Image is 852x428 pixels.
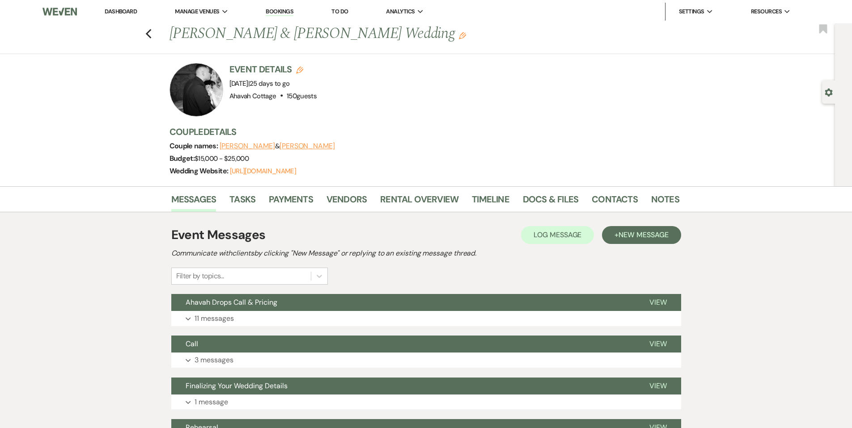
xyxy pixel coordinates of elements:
h1: Event Messages [171,226,266,244]
span: View [649,339,667,348]
button: View [635,336,681,352]
span: Finalizing Your Wedding Details [186,381,288,390]
a: Dashboard [105,8,137,15]
span: Manage Venues [175,7,219,16]
h2: Communicate with clients by clicking "New Message" or replying to an existing message thread. [171,248,681,259]
a: Contacts [592,192,638,212]
button: Log Message [521,226,594,244]
span: Budget: [170,154,195,163]
button: 1 message [171,394,681,410]
button: [PERSON_NAME] [280,143,335,150]
div: Filter by topics... [176,271,224,281]
a: Messages [171,192,216,212]
button: View [635,378,681,394]
span: Analytics [386,7,415,16]
span: $15,000 - $25,000 [195,154,249,163]
h3: Couple Details [170,126,670,138]
span: Settings [679,7,704,16]
span: Ahavah Drops Call & Pricing [186,298,277,307]
span: Resources [751,7,782,16]
a: Vendors [326,192,367,212]
img: Weven Logo [42,2,76,21]
button: Ahavah Drops Call & Pricing [171,294,635,311]
button: [PERSON_NAME] [220,143,275,150]
button: +New Message [602,226,681,244]
a: [URL][DOMAIN_NAME] [230,167,296,176]
a: Tasks [229,192,255,212]
a: Payments [269,192,313,212]
span: Wedding Website: [170,166,230,176]
span: Couple names: [170,141,220,151]
span: 25 days to go [250,79,290,88]
p: 1 message [195,396,228,408]
span: [DATE] [229,79,290,88]
button: View [635,294,681,311]
button: Finalizing Your Wedding Details [171,378,635,394]
span: Ahavah Cottage [229,92,276,101]
span: View [649,381,667,390]
p: 3 messages [195,354,233,366]
a: Rental Overview [380,192,458,212]
span: View [649,298,667,307]
a: Timeline [472,192,509,212]
button: Edit [459,31,466,39]
a: To Do [331,8,348,15]
button: 11 messages [171,311,681,326]
span: New Message [619,230,668,239]
button: 3 messages [171,352,681,368]
span: & [220,142,335,151]
h3: Event Details [229,63,317,76]
button: Call [171,336,635,352]
button: Open lead details [825,88,833,96]
span: Log Message [534,230,581,239]
a: Bookings [266,8,293,16]
span: | [248,79,290,88]
a: Notes [651,192,679,212]
a: Docs & Files [523,192,578,212]
p: 11 messages [195,313,234,324]
span: Call [186,339,198,348]
h1: [PERSON_NAME] & [PERSON_NAME] Wedding [170,23,570,45]
span: 150 guests [287,92,317,101]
